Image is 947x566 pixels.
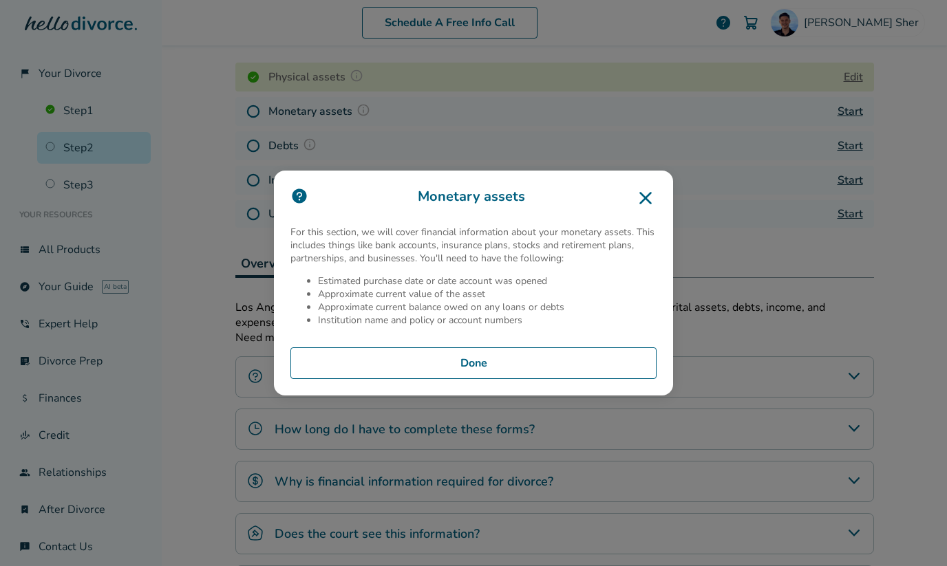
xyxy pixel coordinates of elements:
li: Approximate current balance owed on any loans or debts [318,301,657,314]
li: Estimated purchase date or date account was opened [318,274,657,287]
button: Done [290,347,657,379]
p: For this section, we will cover financial information about your monetary assets. This includes t... [290,226,657,265]
li: Institution name and policy or account numbers [318,314,657,327]
h3: Monetary assets [290,187,657,209]
li: Approximate current value of the asset [318,287,657,301]
iframe: Chat Widget [878,500,947,566]
img: icon [290,187,308,205]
